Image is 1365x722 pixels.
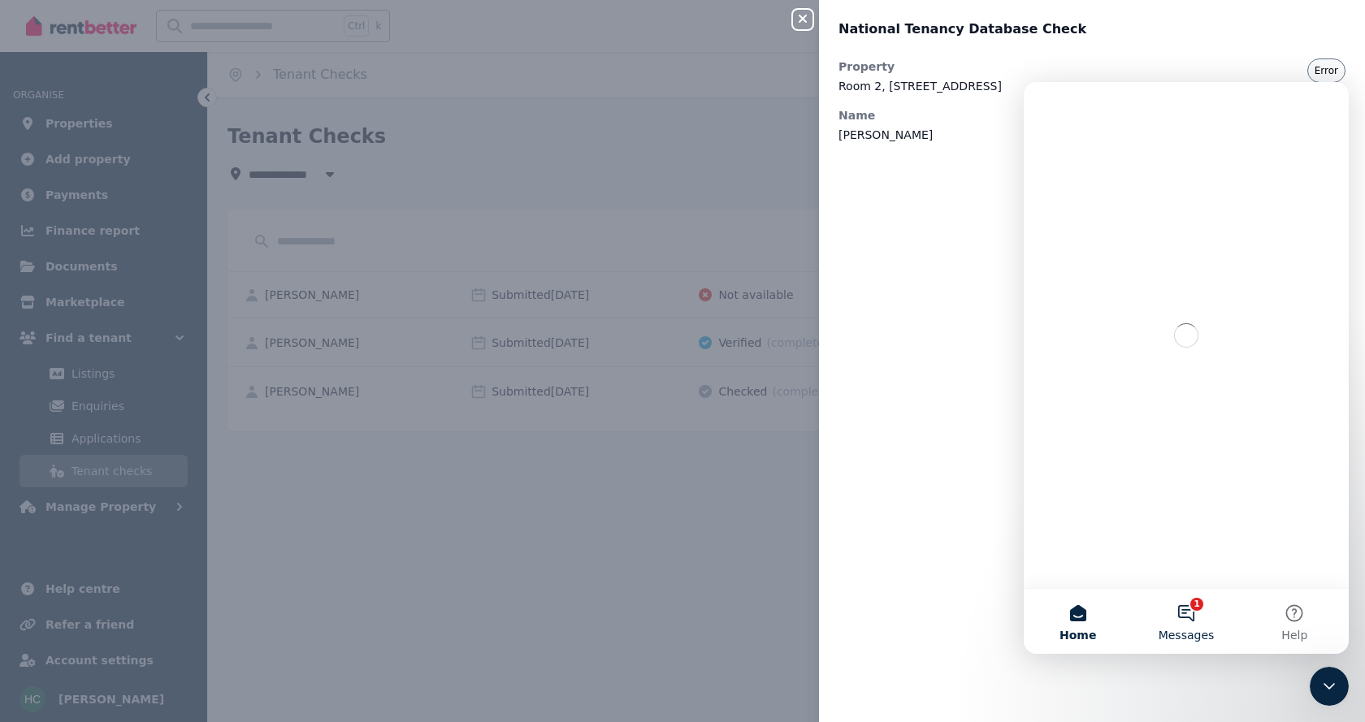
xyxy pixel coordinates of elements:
[838,19,1086,39] span: National Tenancy Database Check
[838,107,1084,123] dt: Name
[1310,667,1349,706] iframe: Intercom live chat
[838,127,1084,143] dd: [PERSON_NAME]
[1315,64,1338,77] span: Error
[838,58,1345,75] dt: Property
[838,78,1345,94] dd: Room 2, [STREET_ADDRESS]
[1024,82,1349,654] iframe: Intercom live chat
